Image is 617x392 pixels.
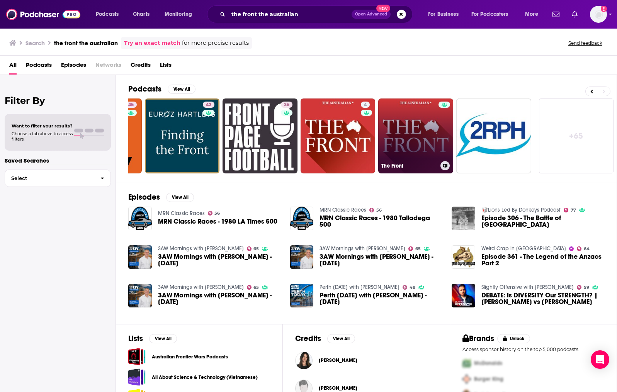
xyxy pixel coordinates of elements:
svg: Add a profile image [601,6,607,12]
h2: Lists [128,334,143,343]
a: Podcasts [26,59,52,75]
span: Podcasts [96,9,119,20]
span: Monitoring [165,9,192,20]
h3: the front the australian [54,39,118,47]
a: Jenna Clark [319,357,357,363]
a: All About Science & Technology (Vietnamese) [152,373,258,382]
button: open menu [466,8,520,20]
button: Jenna ClarkJenna Clark [295,348,437,373]
a: 3AW Mornings with Tom Elliott - Tue 10 Dec, 2024 [128,284,152,307]
img: Jenna Clark [295,352,313,369]
span: 56 [376,209,382,212]
span: 56 [214,212,220,215]
a: Charts [128,8,154,20]
a: ListsView All [128,334,177,343]
span: MRN Classic Races - 1980 LA Times 500 [158,218,277,225]
a: 48 [403,285,415,290]
button: open menu [520,8,548,20]
a: Australian Frontier Wars Podcasts [128,348,146,365]
span: Charts [133,9,150,20]
button: Send feedback [566,40,605,46]
a: 64 [577,246,590,251]
a: All [9,59,17,75]
span: 77 [571,209,576,212]
span: 42 [206,101,211,109]
img: Episode 306 - The Battle of Brisbane [452,207,475,230]
h2: Credits [295,334,321,343]
button: Open AdvancedNew [352,10,391,19]
a: 3AW Mornings with Tom Elliott [158,245,244,252]
a: Slightly Offensive with Elijah Schaffer [481,284,574,290]
span: Select [5,176,94,181]
a: 65 [247,285,259,290]
a: 42 [145,98,220,173]
a: 65 [247,246,259,251]
a: MRN Classic Races [320,207,366,213]
a: 3AW Mornings with Tom Elliott - Mon 02 Dec, 2024 [290,245,314,269]
a: 3AW Mornings with Tom Elliott - Tue 10 Dec, 2024 [158,292,281,305]
span: 48 [410,286,415,289]
a: 36 [281,102,292,108]
button: Select [5,170,111,187]
a: 3AW Mornings with Tom Elliott - Mon 02 Dec, 2024 [320,253,442,266]
a: MRN Classic Races - 1980 Talladega 500 [320,215,442,228]
button: open menu [423,8,468,20]
span: Want to filter your results? [12,123,73,129]
a: All About Science & Technology (Vietnamese) [128,368,146,386]
span: More [525,9,538,20]
span: McDonalds [474,360,502,367]
a: EpisodesView All [128,192,194,202]
a: Australian Frontier Wars Podcasts [152,353,228,361]
a: 3AW Mornings with Tom Elliott [158,284,244,290]
img: DEBATE: Is DIVERSITY Our STRENGTH? | Joel Davis vs Drew Pavlou [452,284,475,307]
h2: Brands [462,334,495,343]
a: CreditsView All [295,334,355,343]
span: 64 [584,247,590,251]
span: 3AW Mornings with [PERSON_NAME] - [DATE] [158,253,281,266]
span: 65 [253,286,259,289]
button: View All [166,193,194,202]
div: Open Intercom Messenger [591,350,609,369]
img: Episode 361 - The Legend of the Anzacs Part 2 [452,245,475,269]
a: 65 [408,246,421,251]
a: MRN Classic Races - 1980 Talladega 500 [290,207,314,230]
span: DEBATE: Is DIVERSITY Our STRENGTH? | [PERSON_NAME] vs [PERSON_NAME] [481,292,604,305]
a: Episode 361 - The Legend of the Anzacs Part 2 [481,253,604,266]
span: 59 [584,286,589,289]
img: Perth Today with Russell Collett - Friday, 24 January 2025 [290,284,314,307]
button: open menu [159,8,202,20]
a: DEBATE: Is DIVERSITY Our STRENGTH? | Joel Davis vs Drew Pavlou [481,292,604,305]
button: View All [168,85,195,94]
a: Weird Crap in Australia [481,245,566,252]
span: Credits [131,59,151,75]
span: 45 [128,101,134,109]
h2: Podcasts [128,84,161,94]
a: Episodes [61,59,86,75]
a: Lists [160,59,172,75]
span: For Business [428,9,459,20]
a: The Front [378,98,453,173]
span: for more precise results [182,39,249,48]
a: Try an exact match [124,39,180,48]
a: Episode 306 - The Battle of Brisbane [481,215,604,228]
a: Show notifications dropdown [549,8,563,21]
p: Access sponsor history on the top 5,000 podcasts. [462,346,604,352]
span: Episode 306 - The Battle of [GEOGRAPHIC_DATA] [481,215,604,228]
a: Podchaser - Follow, Share and Rate Podcasts [6,7,80,22]
span: Perth [DATE] with [PERSON_NAME] - [DATE] [320,292,442,305]
img: MRN Classic Races - 1980 LA Times 500 [128,207,152,230]
span: Choose a tab above to access filters. [12,131,73,142]
a: 59 [577,285,589,290]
